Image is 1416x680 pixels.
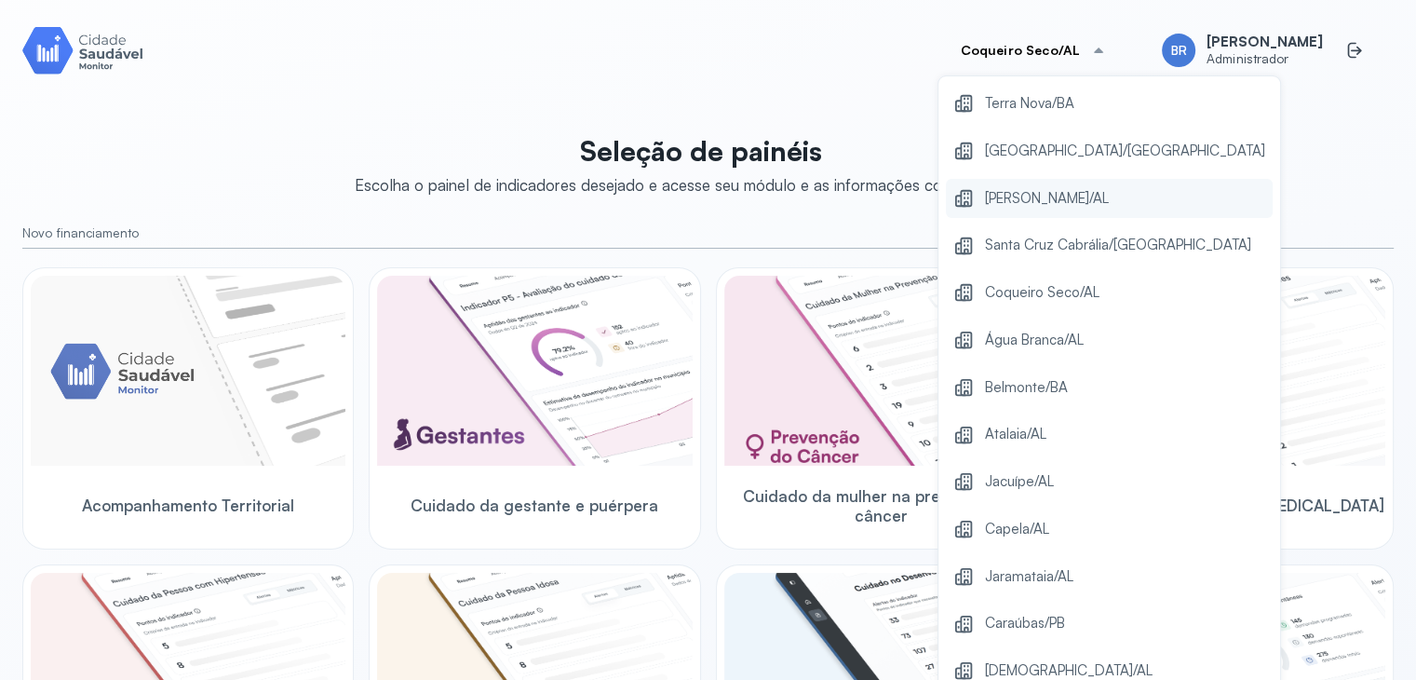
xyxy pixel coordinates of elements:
span: Acompanhamento Territorial [82,496,294,515]
small: Novo financiamento [22,225,1394,241]
span: Administrador [1207,51,1323,67]
span: BR [1170,43,1186,59]
span: Jacuípe/AL [985,469,1054,495]
span: Caraúbas/PB [985,611,1065,636]
span: Santa Cruz Cabrália/[GEOGRAPHIC_DATA] [985,233,1251,258]
span: Capela/AL [985,517,1049,542]
span: [PERSON_NAME] [1207,34,1323,51]
div: Escolha o painel de indicadores desejado e acesse seu módulo e as informações correspondentes. [355,175,1046,195]
button: Coqueiro Seco/AL [938,32,1128,69]
img: woman-cancer-prevention-care.png [724,276,1039,466]
span: Jaramataia/AL [985,564,1073,590]
span: Coqueiro Seco/AL [985,280,1099,306]
span: Cuidado da mulher na prevenção do câncer [724,486,1039,526]
span: [PERSON_NAME]/AL [985,186,1109,211]
span: [GEOGRAPHIC_DATA]/[GEOGRAPHIC_DATA] [985,139,1265,164]
span: Cuidado da gestante e puérpera [411,496,658,515]
span: Atalaia/AL [985,422,1046,447]
p: Seleção de painéis [355,134,1046,168]
img: pregnants.png [377,276,692,466]
span: Belmonte/BA [985,375,1068,401]
span: Terra Nova/BA [985,91,1074,116]
img: Logotipo do produto Monitor [22,23,143,76]
img: placeholder-module-ilustration.png [31,276,345,466]
span: Água Branca/AL [985,328,1084,353]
